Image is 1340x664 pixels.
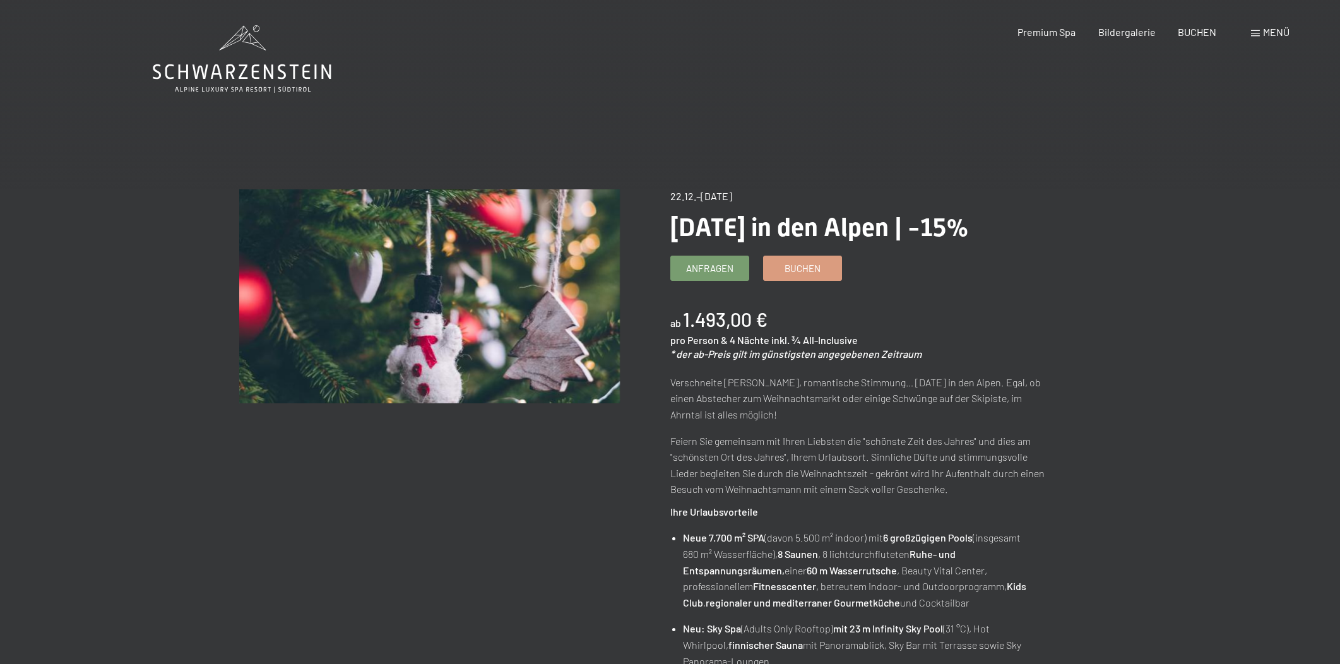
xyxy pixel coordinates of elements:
[670,433,1051,497] p: Feiern Sie gemeinsam mit Ihren Liebsten die "schönste Zeit des Jahres" und dies am "schönsten Ort...
[670,213,969,242] span: [DATE] in den Alpen | -15%
[683,530,1050,610] li: (davon 5.500 m² indoor) mit (insgesamt 680 m² Wasserfläche), , 8 lichtdurchfluteten einer , Beaut...
[1178,26,1216,38] a: BUCHEN
[807,564,897,576] strong: 60 m Wasserrutsche
[683,580,1026,608] strong: Kids Club
[706,596,900,608] strong: regionaler und mediterraner Gourmetküche
[730,334,769,346] span: 4 Nächte
[683,548,956,576] strong: Ruhe- und Entspannungsräumen,
[670,506,758,518] strong: Ihre Urlaubsvorteile
[670,334,728,346] span: pro Person &
[728,639,803,651] strong: finnischer Sauna
[670,348,922,360] em: * der ab-Preis gilt im günstigsten angegebenen Zeitraum
[785,262,821,275] span: Buchen
[683,622,741,634] strong: Neu: Sky Spa
[771,334,858,346] span: inkl. ¾ All-Inclusive
[670,317,681,329] span: ab
[1263,26,1290,38] span: Menü
[671,256,749,280] a: Anfragen
[683,531,764,543] strong: Neue 7.700 m² SPA
[778,548,818,560] strong: 8 Saunen
[1017,26,1076,38] a: Premium Spa
[764,256,841,280] a: Buchen
[670,190,732,202] span: 22.12.–[DATE]
[883,531,973,543] strong: 6 großzügigen Pools
[1098,26,1156,38] a: Bildergalerie
[833,622,943,634] strong: mit 23 m Infinity Sky Pool
[686,262,733,275] span: Anfragen
[753,580,816,592] strong: Fitnesscenter
[683,308,768,331] b: 1.493,00 €
[670,374,1051,423] p: Verschneite [PERSON_NAME], romantische Stimmung… [DATE] in den Alpen. Egal, ob einen Abstecher zu...
[239,189,620,403] img: Weihnachten in den Alpen | -15%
